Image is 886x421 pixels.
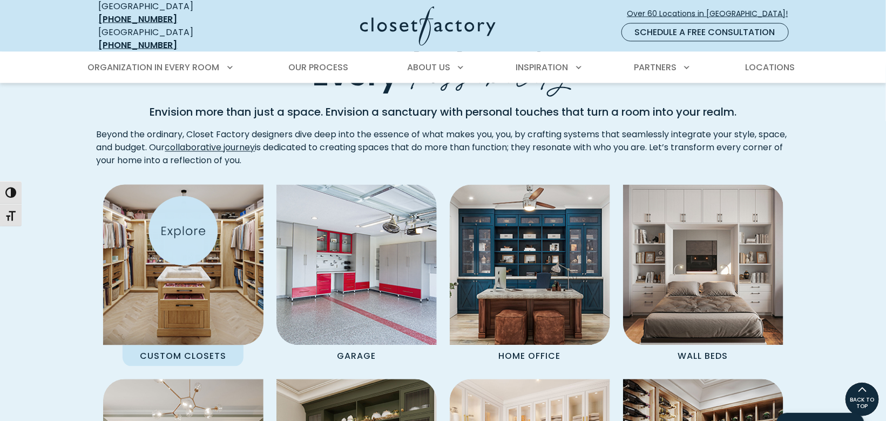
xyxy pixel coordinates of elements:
[99,26,255,52] div: [GEOGRAPHIC_DATA]
[661,345,746,366] p: Wall Beds
[276,185,437,366] a: Garage Cabinets Garage
[103,185,263,366] a: Custom Closet with island Custom Closets
[450,185,610,366] a: Home Office featuring desk and custom cabinetry Home Office
[99,13,178,25] a: [PHONE_NUMBER]
[88,62,220,74] span: Organization in Every Room
[627,4,797,23] a: Over 60 Locations in [GEOGRAPHIC_DATA]!
[276,185,437,345] img: Garage Cabinets
[845,382,880,417] a: BACK TO TOP
[123,345,244,366] p: Custom Closets
[623,185,783,366] a: Wall Bed Wall Beds
[320,345,393,366] p: Garage
[288,62,348,74] span: Our Process
[150,105,736,120] strong: Envision more than just a space. Envision a sanctuary with personal touches that turn a room into...
[482,345,578,366] p: Home Office
[621,23,789,42] a: Schedule a Free Consultation
[745,62,795,74] span: Locations
[80,53,806,83] nav: Primary Menu
[95,177,272,353] img: Custom Closet with island
[407,62,450,74] span: About Us
[97,129,790,168] p: Beyond the ordinary, Closet Factory designers dive deep into the essence of what makes you, you, ...
[165,142,255,154] a: collaborative journey
[516,62,569,74] span: Inspiration
[99,39,178,51] a: [PHONE_NUMBER]
[450,185,610,345] img: Home Office featuring desk and custom cabinetry
[846,397,879,410] span: BACK TO TOP
[360,6,496,46] img: Closet Factory Logo
[627,8,797,19] span: Over 60 Locations in [GEOGRAPHIC_DATA]!
[623,185,783,345] img: Wall Bed
[634,62,677,74] span: Partners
